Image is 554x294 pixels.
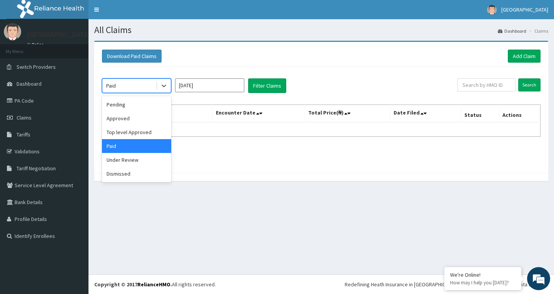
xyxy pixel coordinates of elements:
li: Claims [527,28,548,34]
span: Dashboard [17,80,42,87]
th: Actions [499,105,540,123]
input: Search [518,78,541,91]
div: Paid [102,139,171,153]
div: We're Online! [450,271,516,278]
p: [GEOGRAPHIC_DATA] [27,31,90,38]
footer: All rights reserved. [88,274,554,294]
img: User Image [4,23,21,40]
span: [GEOGRAPHIC_DATA] [501,6,548,13]
a: Add Claim [508,50,541,63]
div: Top level Approved [102,125,171,139]
input: Search by HMO ID [457,78,516,91]
span: Tariff Negotiation [17,165,56,172]
span: Claims [17,114,32,121]
button: Download Paid Claims [102,50,162,63]
th: Total Price(₦) [305,105,390,123]
span: Tariffs [17,131,30,138]
th: Encounter Date [212,105,305,123]
img: User Image [487,5,497,15]
strong: Copyright © 2017 . [94,281,172,288]
div: Pending [102,98,171,111]
div: Paid [106,82,116,90]
div: Under Review [102,153,171,167]
p: How may I help you today? [450,279,516,286]
button: Filter Claims [248,78,286,93]
h1: All Claims [94,25,548,35]
span: Switch Providers [17,63,56,70]
div: Redefining Heath Insurance in [GEOGRAPHIC_DATA] using Telemedicine and Data Science! [345,281,548,288]
a: RelianceHMO [137,281,170,288]
input: Select Month and Year [175,78,244,92]
a: Dashboard [498,28,526,34]
th: Date Filed [390,105,461,123]
div: Approved [102,111,171,125]
div: Dismissed [102,167,171,181]
th: Status [461,105,499,123]
a: Online [27,42,45,47]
